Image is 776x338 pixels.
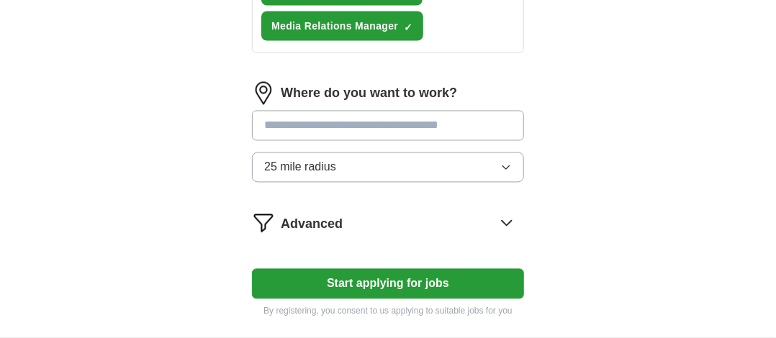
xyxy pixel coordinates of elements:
[261,12,423,41] button: Media Relations Manager✓
[252,211,275,234] img: filter
[404,22,412,33] span: ✓
[264,159,336,176] span: 25 mile radius
[252,269,524,299] button: Start applying for jobs
[252,82,275,105] img: location.png
[281,215,343,234] span: Advanced
[271,19,398,34] span: Media Relations Manager
[281,84,457,104] label: Where do you want to work?
[252,152,524,183] button: 25 mile radius
[252,305,524,318] p: By registering, you consent to us applying to suitable jobs for you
